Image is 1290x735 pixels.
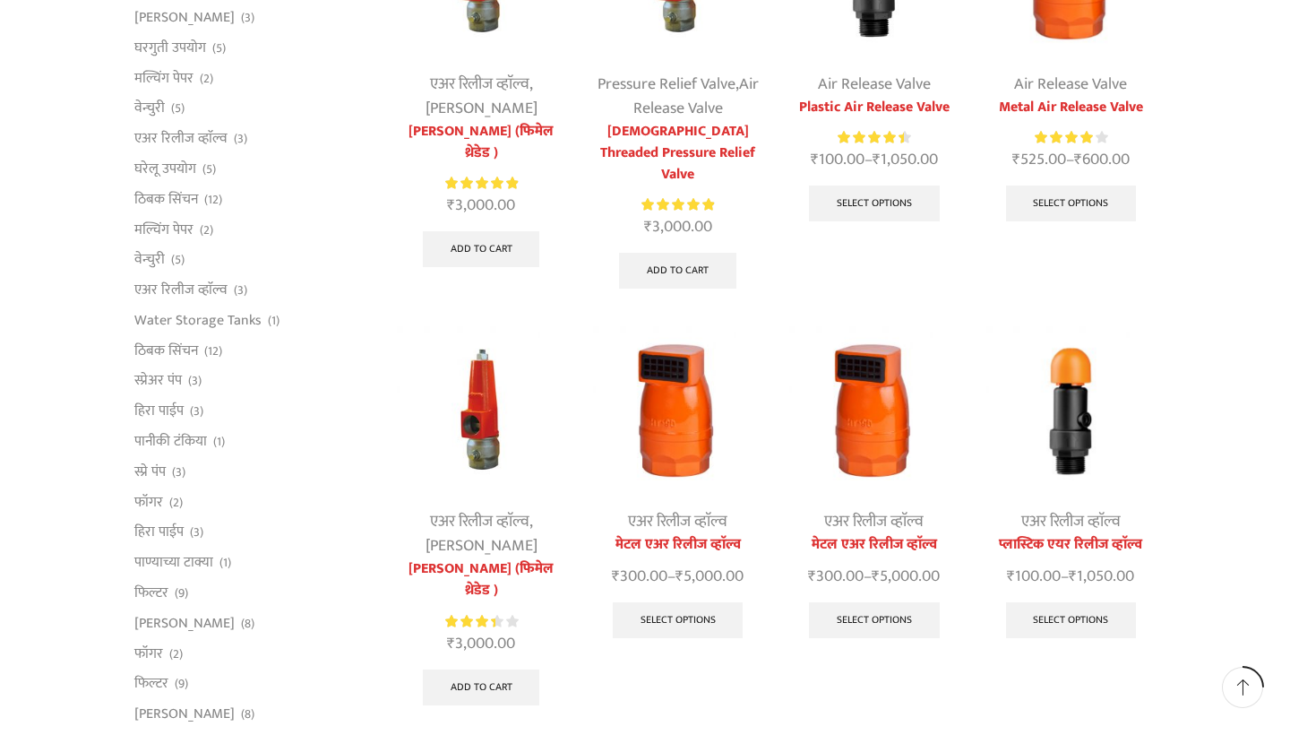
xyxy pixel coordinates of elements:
[234,130,247,148] span: (3)
[1012,146,1020,173] span: ₹
[445,612,518,631] div: Rated 3.50 out of 5
[1007,563,1015,590] span: ₹
[1014,71,1127,98] a: Air Release Valve
[171,251,185,269] span: (5)
[811,146,864,173] bdi: 100.00
[397,121,566,164] a: [PERSON_NAME] (फिमेल थ्रेडेड )
[1012,146,1066,173] bdi: 525.00
[808,563,816,590] span: ₹
[134,275,228,306] a: एअर रिलीज व्हाॅल्व
[809,602,940,638] a: Select options for “मेटल एअर रिलीज व्हाॅल्व”
[134,335,198,366] a: ठिबक सिंचन
[633,71,759,122] a: Air Release Valve
[234,281,247,299] span: (3)
[169,494,183,512] span: (2)
[447,630,515,657] bdi: 3,000.00
[190,523,203,541] span: (3)
[241,9,254,27] span: (3)
[1069,563,1134,590] bdi: 1,050.00
[593,534,762,556] a: मेटल एअर रिलीज व्हाॅल्व
[268,312,279,330] span: (1)
[824,508,924,535] a: एअर रिलीज व्हाॅल्व
[134,3,235,33] a: [PERSON_NAME]
[1035,128,1095,147] span: Rated out of 5
[188,372,202,390] span: (3)
[644,213,712,240] bdi: 3,000.00
[641,195,714,214] div: Rated 5.00 out of 5
[134,669,168,699] a: फिल्टर
[134,63,193,93] a: मल्चिंग पेपर
[204,342,222,360] span: (12)
[134,456,166,487] a: स्प्रे पंप
[1006,602,1137,638] a: Select options for “प्लास्टिक एयर रिलीज व्हाॅल्व”
[873,146,938,173] bdi: 1,050.00
[789,148,959,172] span: –
[809,186,940,221] a: Select options for “Plastic Air Release Valve”
[873,146,881,173] span: ₹
[593,565,762,589] span: –
[838,128,910,147] div: Rated 4.57 out of 5
[641,195,714,214] span: Rated out of 5
[134,427,207,457] a: पानीकी टंकिया
[593,73,762,121] div: ,
[134,366,182,396] a: स्प्रेअर पंप
[986,326,1156,496] img: प्लास्टिक एयर रिलीज व्हाॅल्व
[445,174,518,193] div: Rated 5.00 out of 5
[818,71,931,98] a: Air Release Valve
[134,548,213,578] a: पाण्याच्या टाक्या
[628,508,727,535] a: एअर रिलीज व्हाॅल्व
[598,71,735,98] a: Pressure Relief Valve
[789,565,959,589] span: –
[397,558,566,601] a: [PERSON_NAME] (फिमेल थ्रेडेड )
[811,146,819,173] span: ₹
[445,174,518,193] span: Rated out of 5
[241,615,254,633] span: (8)
[789,97,959,118] a: Plastic Air Release Valve
[447,192,515,219] bdi: 3,000.00
[1074,146,1082,173] span: ₹
[397,73,566,121] div: ,
[986,534,1156,556] a: प्लास्टिक एयर रिलीज व्हाॅल्व
[675,563,684,590] span: ₹
[134,577,168,608] a: फिल्टर
[134,32,206,63] a: घरगुती उपयोग
[1069,563,1077,590] span: ₹
[134,93,165,124] a: वेन्चुरी
[397,510,566,558] div: ,
[1007,563,1061,590] bdi: 100.00
[219,554,231,572] span: (1)
[447,192,455,219] span: ₹
[426,532,537,559] a: [PERSON_NAME]
[397,326,566,496] img: pressure relief valve
[872,563,940,590] bdi: 5,000.00
[986,148,1156,172] span: –
[808,563,864,590] bdi: 300.00
[612,563,667,590] bdi: 300.00
[1006,186,1137,221] a: Select options for “Metal Air Release Valve”
[1021,508,1121,535] a: एअर रिलीज व्हाॅल्व
[872,563,880,590] span: ₹
[169,645,183,663] span: (2)
[644,213,652,240] span: ₹
[613,602,744,638] a: Select options for “मेटल एअर रिलीज व्हाॅल्व”
[134,517,184,548] a: हिरा पाईप
[593,121,762,186] a: [DEMOGRAPHIC_DATA] Threaded Pressure Relief Valve
[789,326,959,496] img: Metal Air Release Valve
[212,39,226,57] span: (5)
[445,612,496,631] span: Rated out of 5
[134,184,198,214] a: ठिबक सिंचन
[134,214,193,245] a: मल्चिंग पेपर
[986,97,1156,118] a: Metal Air Release Valve
[204,191,222,209] span: (12)
[986,565,1156,589] span: –
[134,487,163,517] a: फॉगर
[172,463,185,481] span: (3)
[134,638,163,669] a: फॉगर
[423,670,540,705] a: Add to cart: “प्रेशर रिलीफ व्हाॅल्व (फिमेल थ्रेडेड )”
[1035,128,1107,147] div: Rated 4.14 out of 5
[430,71,529,98] a: एअर रिलीज व्हाॅल्व
[430,508,529,535] a: एअर रिलीज व्हाॅल्व
[447,630,455,657] span: ₹
[134,154,196,185] a: घरेलू उपयोग
[134,699,235,730] a: [PERSON_NAME]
